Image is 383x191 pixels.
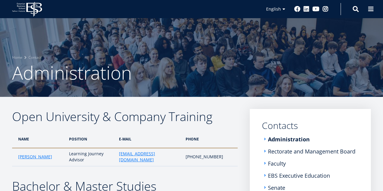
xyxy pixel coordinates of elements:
th: e-MAIL [116,130,182,148]
a: Administration [268,136,310,142]
th: POSITION [66,130,116,148]
td: [PHONE_NUMBER] [183,148,238,166]
th: PHONE [183,130,238,148]
a: Senate [268,185,285,191]
a: Faculty [268,160,286,166]
a: Contact [28,54,41,61]
a: [PERSON_NAME] [18,154,52,160]
td: Learning Journey Advisor [66,148,116,166]
a: Youtube [312,6,319,12]
a: Linkedin [303,6,309,12]
a: Home [12,54,22,61]
a: Instagram [322,6,329,12]
a: Contacts [262,121,359,130]
h2: Open University & Company Training [12,109,238,124]
span: Administration [12,60,132,85]
th: NAME [12,130,66,148]
a: EBS Executive Education [268,173,330,179]
a: [EMAIL_ADDRESS][DOMAIN_NAME] [119,151,179,163]
a: Rectorate and Management Board [268,148,355,154]
a: Facebook [294,6,300,12]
